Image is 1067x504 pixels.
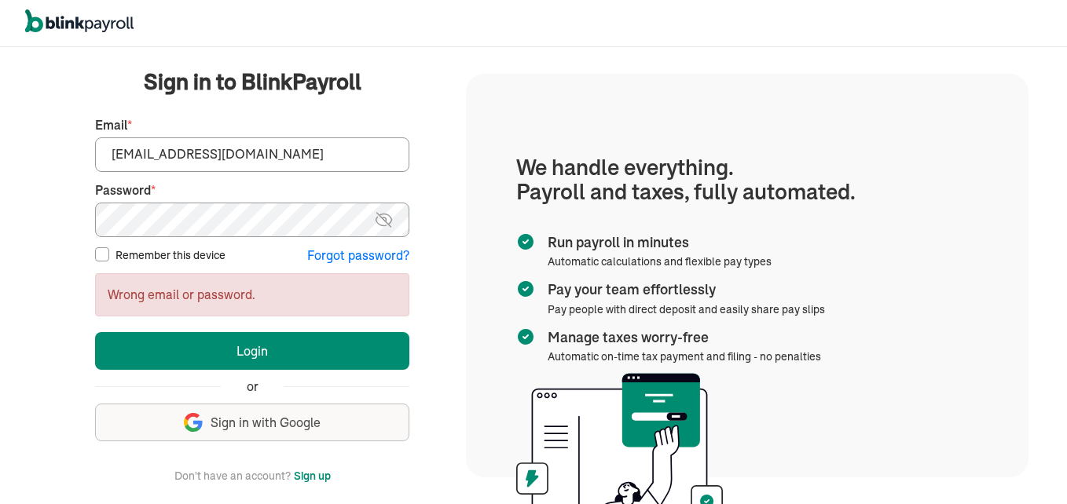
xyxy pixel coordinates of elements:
[294,466,331,485] button: Sign up
[516,155,978,204] h1: We handle everything. Payroll and taxes, fully automated.
[95,181,409,199] label: Password
[307,247,409,265] button: Forgot password?
[374,210,394,229] img: eye
[516,279,535,298] img: checkmark
[247,378,258,396] span: or
[95,332,409,370] button: Login
[211,414,321,432] span: Sign in with Google
[516,327,535,346] img: checkmark
[95,273,409,316] div: Wrong email or password.
[25,9,134,33] img: logo
[144,66,361,97] span: Sign in to BlinkPayroll
[95,404,409,441] button: Sign in with Google
[548,349,821,363] span: Automatic on-time tax payment and filing - no penalties
[516,232,535,251] img: checkmark
[95,116,409,134] label: Email
[115,247,225,263] label: Remember this device
[184,413,203,432] img: google
[805,334,1067,504] iframe: Chat Widget
[548,232,765,253] span: Run payroll in minutes
[95,137,409,172] input: Your email address
[548,302,825,316] span: Pay people with direct deposit and easily share pay slips
[548,254,772,268] span: Automatic calculations and flexible pay types
[548,327,815,348] span: Manage taxes worry-free
[174,466,291,485] span: Don't have an account?
[548,279,819,300] span: Pay your team effortlessly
